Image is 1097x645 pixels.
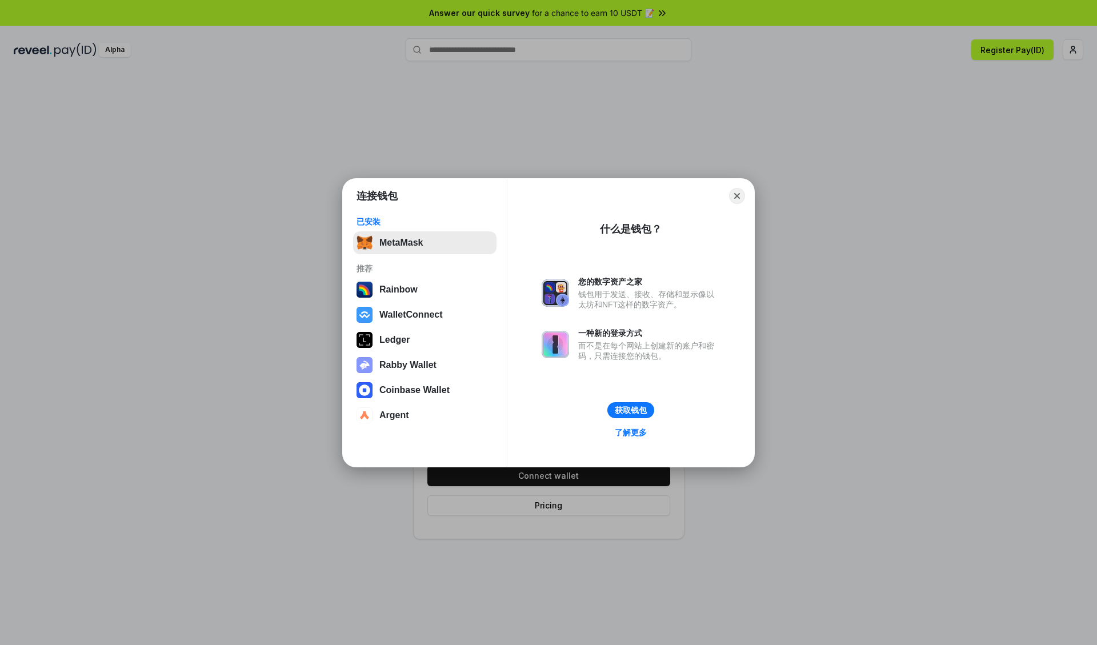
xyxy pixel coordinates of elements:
[353,303,497,326] button: WalletConnect
[578,289,720,310] div: 钱包用于发送、接收、存储和显示像以太坊和NFT这样的数字资产。
[542,331,569,358] img: svg+xml,%3Csvg%20xmlns%3D%22http%3A%2F%2Fwww.w3.org%2F2000%2Fsvg%22%20fill%3D%22none%22%20viewBox...
[357,282,373,298] img: svg+xml,%3Csvg%20width%3D%22120%22%20height%3D%22120%22%20viewBox%3D%220%200%20120%20120%22%20fil...
[542,279,569,307] img: svg+xml,%3Csvg%20xmlns%3D%22http%3A%2F%2Fwww.w3.org%2F2000%2Fsvg%22%20fill%3D%22none%22%20viewBox...
[578,340,720,361] div: 而不是在每个网站上创建新的账户和密码，只需连接您的钱包。
[357,407,373,423] img: svg+xml,%3Csvg%20width%3D%2228%22%20height%3D%2228%22%20viewBox%3D%220%200%2028%2028%22%20fill%3D...
[357,217,493,227] div: 已安装
[357,263,493,274] div: 推荐
[600,222,662,236] div: 什么是钱包？
[353,328,497,351] button: Ledger
[379,238,423,248] div: MetaMask
[353,404,497,427] button: Argent
[379,285,418,295] div: Rainbow
[379,410,409,420] div: Argent
[578,328,720,338] div: 一种新的登录方式
[578,277,720,287] div: 您的数字资产之家
[608,425,654,440] a: 了解更多
[379,335,410,345] div: Ledger
[353,231,497,254] button: MetaMask
[357,307,373,323] img: svg+xml,%3Csvg%20width%3D%2228%22%20height%3D%2228%22%20viewBox%3D%220%200%2028%2028%22%20fill%3D...
[353,354,497,376] button: Rabby Wallet
[353,379,497,402] button: Coinbase Wallet
[615,405,647,415] div: 获取钱包
[357,189,398,203] h1: 连接钱包
[353,278,497,301] button: Rainbow
[729,188,745,204] button: Close
[357,357,373,373] img: svg+xml,%3Csvg%20xmlns%3D%22http%3A%2F%2Fwww.w3.org%2F2000%2Fsvg%22%20fill%3D%22none%22%20viewBox...
[357,235,373,251] img: svg+xml,%3Csvg%20fill%3D%22none%22%20height%3D%2233%22%20viewBox%3D%220%200%2035%2033%22%20width%...
[379,385,450,395] div: Coinbase Wallet
[615,427,647,438] div: 了解更多
[379,360,437,370] div: Rabby Wallet
[607,402,654,418] button: 获取钱包
[379,310,443,320] div: WalletConnect
[357,332,373,348] img: svg+xml,%3Csvg%20xmlns%3D%22http%3A%2F%2Fwww.w3.org%2F2000%2Fsvg%22%20width%3D%2228%22%20height%3...
[357,382,373,398] img: svg+xml,%3Csvg%20width%3D%2228%22%20height%3D%2228%22%20viewBox%3D%220%200%2028%2028%22%20fill%3D...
